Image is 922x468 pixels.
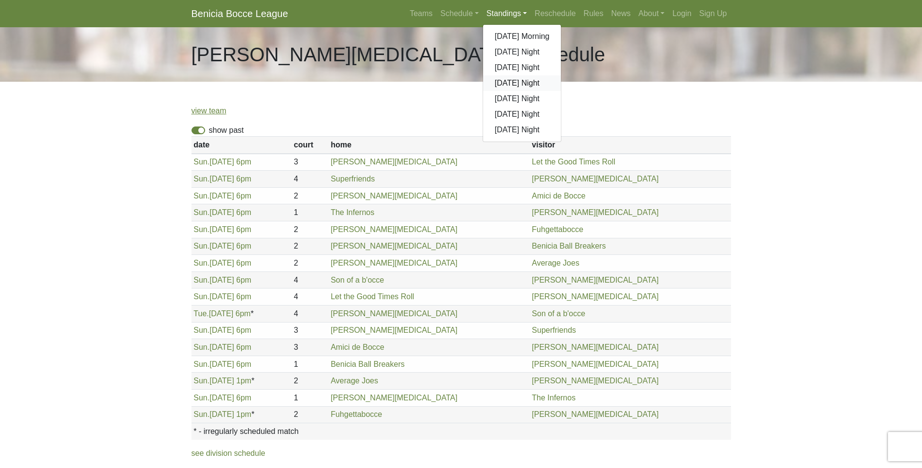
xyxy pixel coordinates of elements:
td: 1 [292,389,329,406]
a: [DATE] Night [483,75,561,91]
td: 2 [292,373,329,390]
span: Sun. [193,242,209,250]
th: * - irregularly scheduled match [191,423,731,440]
a: Teams [406,4,436,23]
span: Sun. [193,276,209,284]
td: 4 [292,271,329,288]
a: Sun.[DATE] 1pm [193,377,251,385]
a: Schedule [436,4,483,23]
th: home [329,137,530,154]
a: About [635,4,669,23]
span: Sun. [193,343,209,351]
a: Sun.[DATE] 6pm [193,192,251,200]
span: Sun. [193,225,209,234]
span: Sun. [193,292,209,301]
td: 2 [292,221,329,238]
span: Sun. [193,208,209,216]
a: Standings [483,4,531,23]
td: 3 [292,154,329,171]
a: The Infernos [532,394,575,402]
a: Fuhgettabocce [331,410,382,418]
a: Benicia Ball Breakers [532,242,606,250]
a: [PERSON_NAME][MEDICAL_DATA] [331,242,457,250]
a: Sun.[DATE] 6pm [193,208,251,216]
a: Sun.[DATE] 6pm [193,343,251,351]
a: News [608,4,635,23]
a: view team [191,107,226,115]
td: 2 [292,238,329,255]
a: [PERSON_NAME][MEDICAL_DATA] [532,175,659,183]
th: court [292,137,329,154]
a: Benicia Bocce League [191,4,288,23]
span: Sun. [193,360,209,368]
a: [PERSON_NAME][MEDICAL_DATA] [532,343,659,351]
a: Sun.[DATE] 1pm [193,410,251,418]
td: 2 [292,187,329,204]
a: Sun.[DATE] 6pm [193,292,251,301]
a: Superfriends [532,326,576,334]
a: Sun.[DATE] 6pm [193,276,251,284]
span: Sun. [193,394,209,402]
a: Sun.[DATE] 6pm [193,259,251,267]
a: [PERSON_NAME][MEDICAL_DATA] [331,309,457,318]
span: Tue. [193,309,209,318]
td: 4 [292,171,329,188]
td: 1 [292,356,329,373]
div: Standings [483,24,562,142]
span: Sun. [193,410,209,418]
a: [PERSON_NAME][MEDICAL_DATA] [331,394,457,402]
td: 3 [292,322,329,339]
a: Login [668,4,695,23]
a: [PERSON_NAME][MEDICAL_DATA] [331,158,457,166]
a: The Infernos [331,208,374,216]
a: Fuhgettabocce [532,225,583,234]
a: Sun.[DATE] 6pm [193,394,251,402]
a: Superfriends [331,175,375,183]
span: Sun. [193,259,209,267]
a: Sign Up [696,4,731,23]
td: 2 [292,406,329,423]
a: [PERSON_NAME][MEDICAL_DATA] [331,192,457,200]
td: 3 [292,339,329,356]
a: [DATE] Night [483,107,561,122]
h1: [PERSON_NAME][MEDICAL_DATA] | Schedule [191,43,605,66]
a: [PERSON_NAME][MEDICAL_DATA] [331,225,457,234]
a: [PERSON_NAME][MEDICAL_DATA] [532,276,659,284]
a: Sun.[DATE] 6pm [193,175,251,183]
a: [PERSON_NAME][MEDICAL_DATA] [331,326,457,334]
th: visitor [530,137,731,154]
a: Average Joes [331,377,378,385]
a: [DATE] Night [483,44,561,60]
a: [PERSON_NAME][MEDICAL_DATA] [532,208,659,216]
a: Tue.[DATE] 6pm [193,309,250,318]
th: date [191,137,292,154]
span: Sun. [193,158,209,166]
span: Sun. [193,192,209,200]
a: [PERSON_NAME][MEDICAL_DATA] [532,360,659,368]
label: show past [209,125,244,136]
a: [DATE] Night [483,60,561,75]
a: Sun.[DATE] 6pm [193,158,251,166]
a: Sun.[DATE] 6pm [193,225,251,234]
a: Sun.[DATE] 6pm [193,360,251,368]
span: Sun. [193,377,209,385]
span: Sun. [193,175,209,183]
a: Amici de Bocce [331,343,384,351]
a: Amici de Bocce [532,192,585,200]
a: Rules [580,4,608,23]
a: [DATE] Morning [483,29,561,44]
a: [PERSON_NAME][MEDICAL_DATA] [532,377,659,385]
a: [DATE] Night [483,122,561,138]
td: 1 [292,204,329,221]
a: [PERSON_NAME][MEDICAL_DATA] [532,410,659,418]
a: Son of a b'occe [532,309,585,318]
td: 4 [292,288,329,306]
a: Average Joes [532,259,579,267]
a: Benicia Ball Breakers [331,360,404,368]
span: Sun. [193,326,209,334]
a: Let the Good Times Roll [331,292,414,301]
a: [PERSON_NAME][MEDICAL_DATA] [532,292,659,301]
a: see division schedule [191,449,265,457]
a: [DATE] Night [483,91,561,107]
td: 4 [292,305,329,322]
